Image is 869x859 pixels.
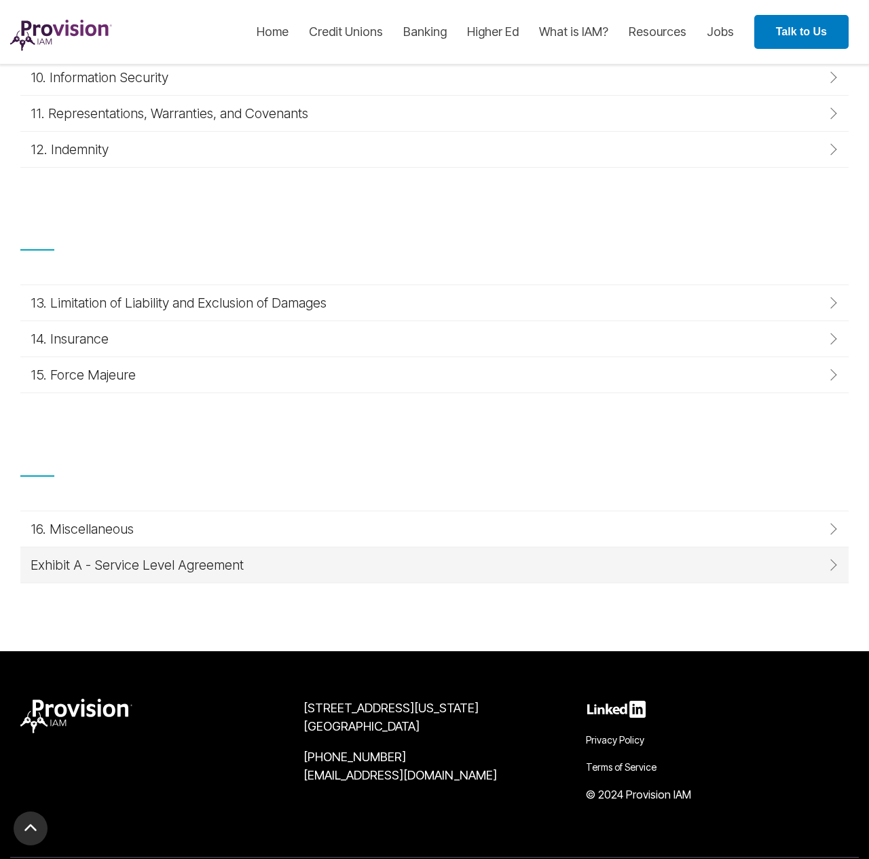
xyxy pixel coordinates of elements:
[31,70,832,85] div: 10. Information Security
[20,357,849,392] a: 15. Force Majeure
[31,522,832,536] div: 16. Miscellaneous
[629,20,686,43] a: Resources
[586,788,691,801] span: © 2024 Provision IAM
[20,547,849,583] a: Exhibit A - Service Level Agreement
[20,699,132,733] img: ProvisionIAM-Logo-White@3x
[303,768,497,782] a: [EMAIL_ADDRESS][DOMAIN_NAME]
[20,511,849,547] a: 16. Miscellaneous
[20,132,849,167] a: 12. Indemnity
[586,699,647,720] img: linkedin
[467,20,519,43] a: Higher Ed
[20,96,849,131] a: 11. Representations, Warranties, and Covenants
[31,142,832,157] div: 12. Indemnity
[303,719,420,733] span: [GEOGRAPHIC_DATA]
[31,295,832,310] div: 13. Limitation of Liability and Exclusion of Damages
[20,321,849,357] a: 14. Insurance
[31,367,832,382] div: 15. Force Majeure
[10,20,112,51] img: ProvisionIAM-Logo-Purple
[754,15,849,49] a: Talk to Us
[586,732,849,809] div: Navigation Menu
[309,20,383,43] a: Credit Unions
[776,26,827,37] strong: Talk to Us
[586,761,657,773] span: Terms of Service
[539,20,608,43] a: What is IAM?
[31,331,832,346] div: 14. Insurance
[20,59,849,168] ul: Accordion Control Group Buttons
[20,285,849,393] ul: Accordion Control Group Buttons
[707,20,734,43] a: Jobs
[20,60,849,95] a: 10. Information Security
[303,750,406,764] a: [PHONE_NUMBER]
[303,701,479,715] span: [STREET_ADDRESS][US_STATE]
[403,20,447,43] a: Banking
[20,511,849,583] ul: Accordion Control Group Buttons
[31,106,832,121] div: 11. Representations, Warranties, and Covenants
[20,285,849,321] a: 13. Limitation of Liability and Exclusion of Damages
[31,558,832,572] div: Exhibit A - Service Level Agreement
[586,732,651,748] a: Privacy Policy
[586,759,663,775] a: Terms of Service
[257,20,289,43] a: Home
[303,701,479,733] a: [STREET_ADDRESS][US_STATE][GEOGRAPHIC_DATA]
[246,10,744,54] nav: menu
[586,734,644,746] span: Privacy Policy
